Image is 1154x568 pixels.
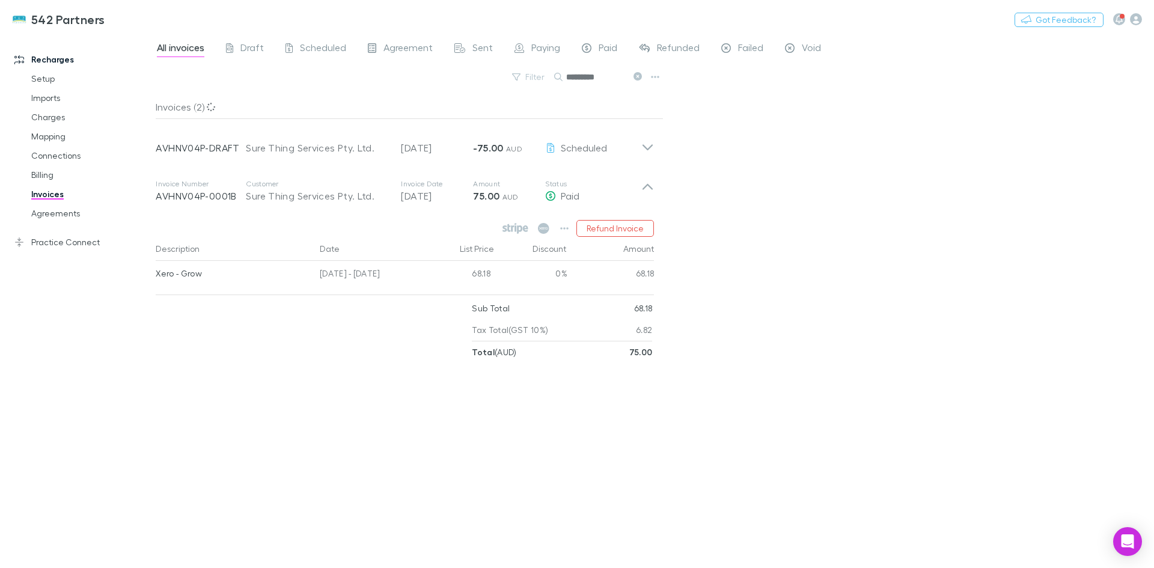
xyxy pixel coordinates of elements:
[146,167,664,215] div: Invoice NumberAVHNV04P-0001BCustomerSure Thing Services Pty. Ltd.Invoice Date[DATE]Amount75.00 AU...
[2,50,162,69] a: Recharges
[506,70,552,84] button: Filter
[246,141,389,155] div: Sure Thing Services Pty. Ltd.
[31,12,105,26] h3: 542 Partners
[19,69,162,88] a: Setup
[157,41,204,57] span: All invoices
[657,41,700,57] span: Refunded
[146,119,664,167] div: AVHNV04P-DRAFTSure Thing Services Pty. Ltd.[DATE]-75.00 AUDScheduled
[19,146,162,165] a: Connections
[636,319,652,341] p: 6.82
[472,347,495,357] strong: Total
[472,319,548,341] p: Tax Total (GST 10%)
[802,41,821,57] span: Void
[246,189,389,203] div: Sure Thing Services Pty. Ltd.
[473,190,499,202] strong: 75.00
[156,189,246,203] p: AVHNV04P-0001B
[156,141,246,155] p: AVHNV04P-DRAFT
[738,41,763,57] span: Failed
[19,88,162,108] a: Imports
[561,190,579,201] span: Paid
[472,41,493,57] span: Sent
[12,12,26,26] img: 542 Partners's Logo
[634,298,653,319] p: 68.18
[19,204,162,223] a: Agreements
[5,5,112,34] a: 542 Partners
[502,192,519,201] span: AUD
[472,341,516,363] p: ( AUD )
[473,179,545,189] p: Amount
[401,189,473,203] p: [DATE]
[599,41,617,57] span: Paid
[567,261,655,290] div: 68.18
[473,142,503,154] strong: -75.00
[545,179,641,189] p: Status
[561,142,607,153] span: Scheduled
[1113,527,1142,556] div: Open Intercom Messenger
[1015,13,1104,27] button: Got Feedback?
[576,220,654,237] button: Refund Invoice
[240,41,264,57] span: Draft
[401,141,473,155] p: [DATE]
[19,185,162,204] a: Invoices
[156,179,246,189] p: Invoice Number
[401,179,473,189] p: Invoice Date
[495,261,567,290] div: 0%
[383,41,433,57] span: Agreement
[19,165,162,185] a: Billing
[506,144,522,153] span: AUD
[156,261,310,286] div: Xero - Grow
[472,298,510,319] p: Sub Total
[315,261,423,290] div: [DATE] - [DATE]
[423,261,495,290] div: 68.18
[531,41,560,57] span: Paying
[300,41,346,57] span: Scheduled
[246,179,389,189] p: Customer
[19,108,162,127] a: Charges
[2,233,162,252] a: Practice Connect
[629,347,653,357] strong: 75.00
[19,127,162,146] a: Mapping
